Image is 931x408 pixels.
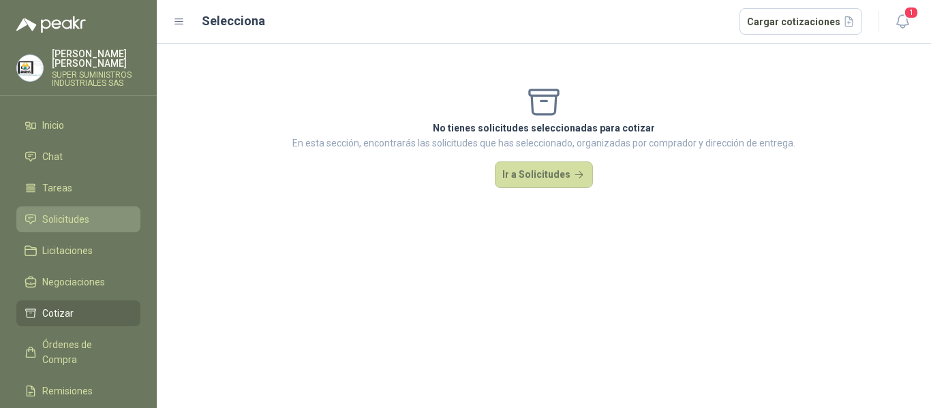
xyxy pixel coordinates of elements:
[16,206,140,232] a: Solicitudes
[52,49,140,68] p: [PERSON_NAME] [PERSON_NAME]
[16,144,140,170] a: Chat
[42,149,63,164] span: Chat
[42,306,74,321] span: Cotizar
[42,337,127,367] span: Órdenes de Compra
[42,243,93,258] span: Licitaciones
[890,10,915,34] button: 1
[292,121,795,136] p: No tienes solicitudes seleccionadas para cotizar
[904,6,919,19] span: 1
[16,175,140,201] a: Tareas
[42,212,89,227] span: Solicitudes
[739,8,863,35] button: Cargar cotizaciones
[17,55,43,81] img: Company Logo
[42,118,64,133] span: Inicio
[202,12,265,31] h2: Selecciona
[16,238,140,264] a: Licitaciones
[16,332,140,373] a: Órdenes de Compra
[495,161,593,189] button: Ir a Solicitudes
[16,16,86,33] img: Logo peakr
[42,274,105,289] span: Negociaciones
[52,71,140,87] p: SUPER SUMINISTROS INDUSTRIALES SAS
[16,378,140,404] a: Remisiones
[16,269,140,295] a: Negociaciones
[42,181,72,195] span: Tareas
[292,136,795,151] p: En esta sección, encontrarás las solicitudes que has seleccionado, organizadas por comprador y di...
[42,383,93,398] span: Remisiones
[16,300,140,326] a: Cotizar
[16,112,140,138] a: Inicio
